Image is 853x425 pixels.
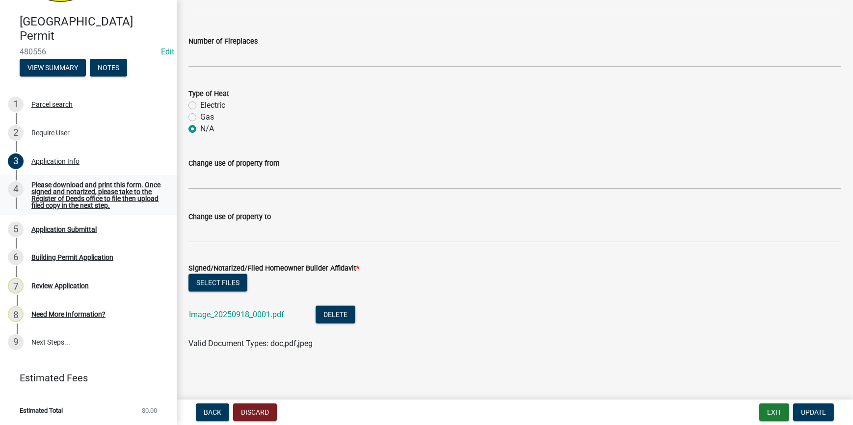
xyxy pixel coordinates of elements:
span: $0.00 [142,407,157,414]
div: 7 [8,278,24,294]
button: Discard [233,403,277,421]
label: Change use of property to [188,214,271,221]
span: Valid Document Types: doc,pdf,jpeg [188,339,313,348]
a: Edit [161,47,174,56]
wm-modal-confirm: Edit Application Number [161,47,174,56]
label: N/A [200,123,214,135]
div: 4 [8,181,24,197]
span: Update [801,408,826,416]
label: Electric [200,100,225,111]
div: Require User [31,129,70,136]
button: Delete [316,306,355,324]
span: 480556 [20,47,157,56]
div: Building Permit Application [31,254,113,261]
button: Back [196,403,229,421]
button: Exit [759,403,789,421]
span: Back [204,408,221,416]
div: 8 [8,306,24,322]
label: Type of Heat [188,91,229,98]
label: Number of Fireplaces [188,38,258,45]
div: Application Info [31,158,80,165]
button: Notes [90,59,127,76]
div: 1 [8,97,24,112]
h4: [GEOGRAPHIC_DATA] Permit [20,15,169,43]
label: Change use of property from [188,160,280,167]
wm-modal-confirm: Delete Document [316,310,355,320]
div: 5 [8,222,24,237]
button: View Summary [20,59,86,76]
button: Select files [188,274,247,292]
div: Please download and print this form. Once signed and notarized, please take to the Register of De... [31,181,161,209]
div: Need More Information? [31,311,106,318]
wm-modal-confirm: Summary [20,64,86,72]
div: Review Application [31,282,89,289]
div: 2 [8,125,24,141]
div: 9 [8,334,24,350]
button: Update [793,403,834,421]
div: 3 [8,153,24,169]
label: Signed/Notarized/Filed Homeowner Builder Affidavit [188,265,359,272]
a: Estimated Fees [8,368,161,388]
div: 6 [8,250,24,265]
wm-modal-confirm: Notes [90,64,127,72]
div: Parcel search [31,101,73,108]
span: Estimated Total [20,407,63,414]
a: Image_20250918_0001.pdf [189,310,284,319]
label: Gas [200,111,214,123]
div: Application Submittal [31,226,97,233]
